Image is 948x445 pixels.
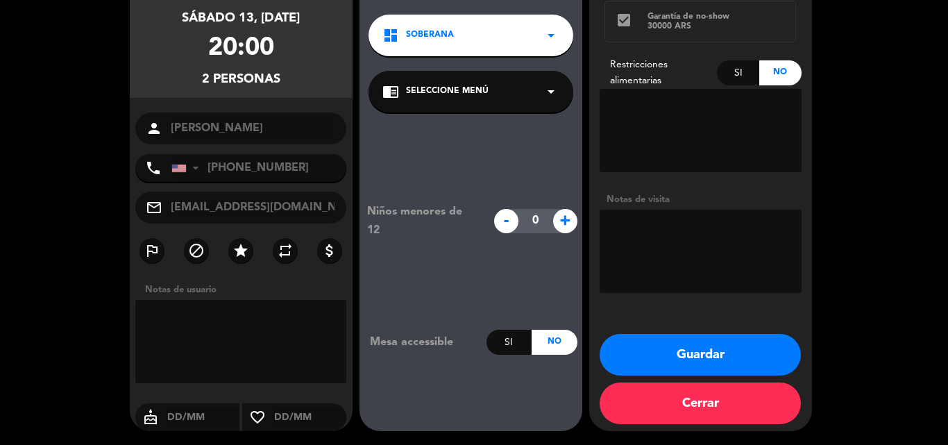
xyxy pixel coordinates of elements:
div: 30000 ARS [647,22,786,31]
i: outlined_flag [144,242,160,259]
i: star [232,242,249,259]
div: No [532,330,577,355]
div: 20:00 [208,28,274,69]
i: phone [145,160,162,176]
div: No [759,60,802,85]
i: arrow_drop_down [543,27,559,44]
span: - [494,209,518,233]
span: Soberana [406,28,454,42]
i: check_box [616,12,632,28]
i: repeat [277,242,294,259]
i: favorite_border [242,409,273,426]
div: 2 personas [202,69,280,90]
i: cake [135,409,166,426]
button: Guardar [600,334,801,376]
i: chrome_reader_mode [382,83,399,100]
i: arrow_drop_down [543,83,559,100]
input: DD/MM [166,409,240,426]
div: Notas de visita [600,192,802,207]
div: Si [717,60,759,85]
button: Cerrar [600,383,801,424]
div: Restricciones alimentarias [600,57,718,89]
input: DD/MM [273,409,347,426]
i: block [188,242,205,259]
div: Garantía de no-show [647,12,786,22]
span: + [553,209,577,233]
div: sábado 13, [DATE] [182,8,300,28]
div: Mesa accessible [359,333,486,351]
i: person [146,120,162,137]
i: dashboard [382,27,399,44]
div: Niños menores de 12 [357,203,486,239]
div: Notas de usuario [138,283,353,297]
i: mail_outline [146,199,162,216]
div: Si [486,330,532,355]
span: Seleccione Menú [406,85,489,99]
i: attach_money [321,242,338,259]
div: United States: +1 [172,155,204,181]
